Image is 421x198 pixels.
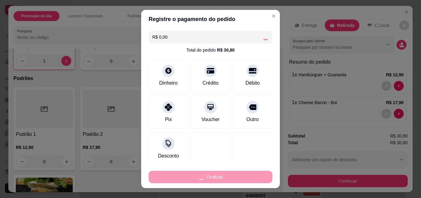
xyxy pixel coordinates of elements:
[186,47,235,53] div: Total do pedido
[246,116,259,123] div: Outro
[245,79,260,87] div: Débito
[202,79,219,87] div: Crédito
[165,116,172,123] div: Pix
[152,31,263,43] input: Ex.: hambúrguer de cordeiro
[269,11,279,21] button: Close
[159,79,178,87] div: Dinheiro
[202,116,220,123] div: Voucher
[217,47,235,53] div: R$ 30,80
[141,10,280,28] header: Registre o pagamento do pedido
[158,152,179,160] div: Desconto
[263,34,269,40] div: Loading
